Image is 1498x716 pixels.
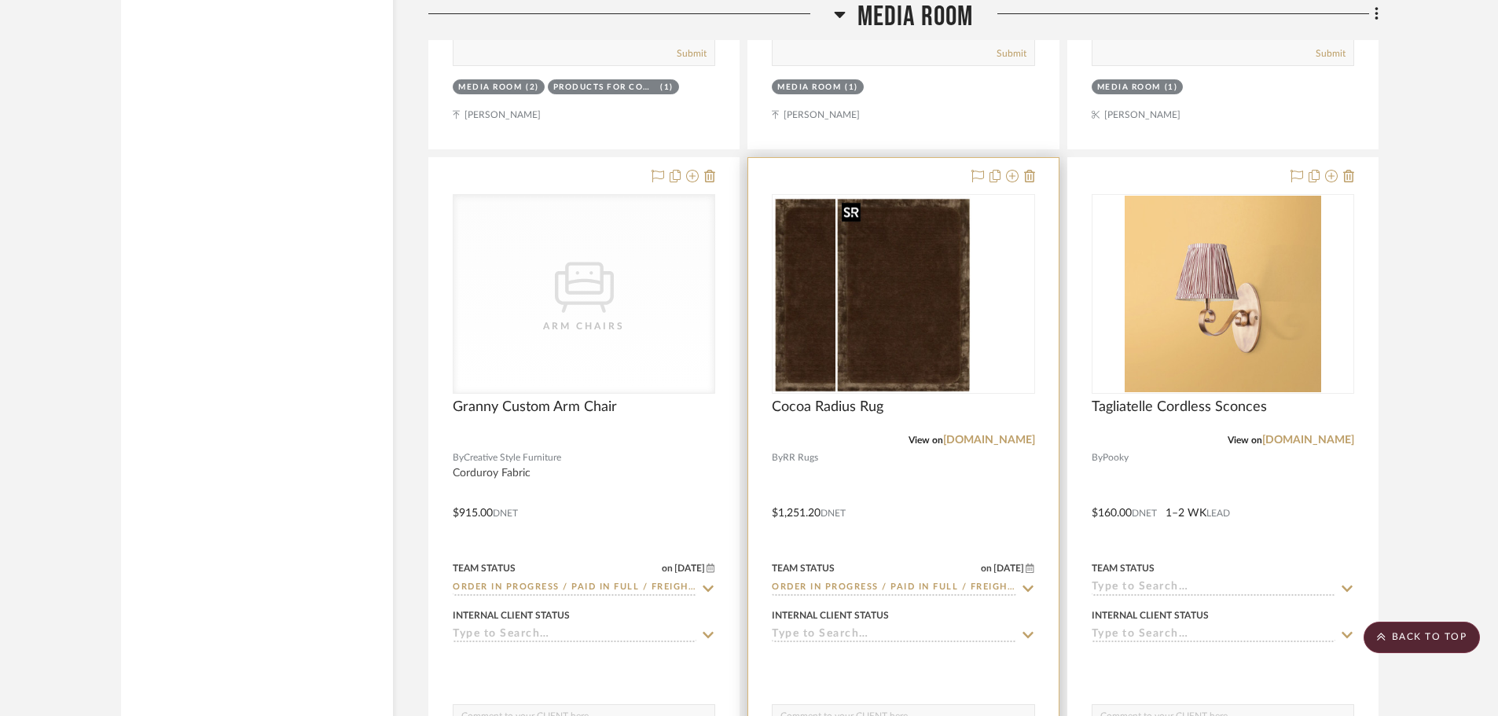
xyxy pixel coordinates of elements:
[772,450,783,465] span: By
[845,82,858,94] div: (1)
[783,450,818,465] span: RR Rugs
[1092,608,1209,622] div: Internal Client Status
[458,82,522,94] div: Media Room
[453,450,464,465] span: By
[673,563,707,574] span: [DATE]
[1092,561,1155,575] div: Team Status
[772,398,883,416] span: Cocoa Radius Rug
[1103,450,1129,465] span: Pooky
[772,561,835,575] div: Team Status
[453,581,696,596] input: Type to Search…
[777,82,841,94] div: Media Room
[526,82,539,94] div: (2)
[1165,82,1178,94] div: (1)
[772,628,1015,643] input: Type to Search…
[1097,82,1161,94] div: Media Room
[992,563,1026,574] span: [DATE]
[835,196,971,392] img: Cocoa Radius Rug
[453,561,516,575] div: Team Status
[464,450,561,465] span: Creative Style Furniture
[662,564,673,573] span: on
[553,82,657,94] div: Products for Consideration
[1364,622,1480,653] scroll-to-top-button: BACK TO TOP
[1228,435,1262,445] span: View on
[453,608,570,622] div: Internal Client Status
[1092,195,1353,393] div: 0
[1125,196,1321,392] img: Tagliatelle Cordless Sconces
[772,581,1015,596] input: Type to Search…
[909,435,943,445] span: View on
[505,318,663,334] div: Arm Chairs
[1092,450,1103,465] span: By
[943,435,1035,446] a: [DOMAIN_NAME]
[1262,435,1354,446] a: [DOMAIN_NAME]
[1092,628,1335,643] input: Type to Search…
[997,46,1026,61] button: Submit
[453,628,696,643] input: Type to Search…
[772,608,889,622] div: Internal Client Status
[1316,46,1346,61] button: Submit
[1092,581,1335,596] input: Type to Search…
[453,398,617,416] span: Granny Custom Arm Chair
[981,564,992,573] span: on
[677,46,707,61] button: Submit
[1092,398,1267,416] span: Tagliatelle Cordless Sconces
[660,82,674,94] div: (1)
